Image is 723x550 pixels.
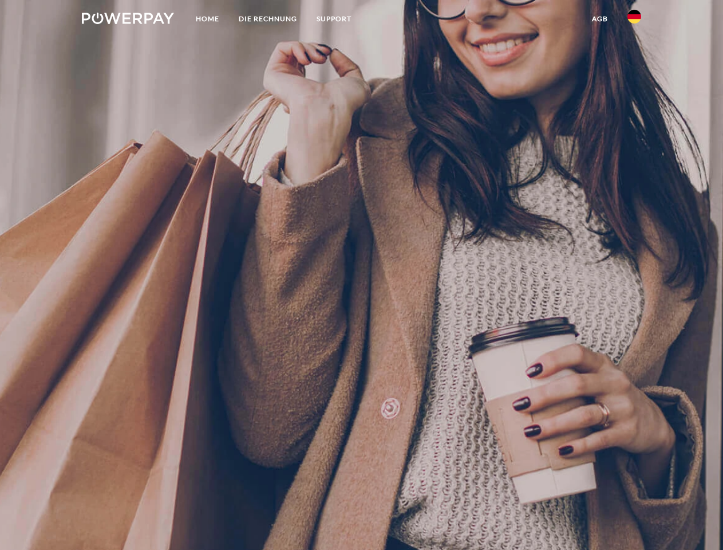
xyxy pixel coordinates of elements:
[82,13,174,24] img: logo-powerpay-white.svg
[582,9,618,29] a: agb
[186,9,229,29] a: Home
[229,9,307,29] a: DIE RECHNUNG
[627,10,641,23] img: de
[307,9,361,29] a: SUPPORT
